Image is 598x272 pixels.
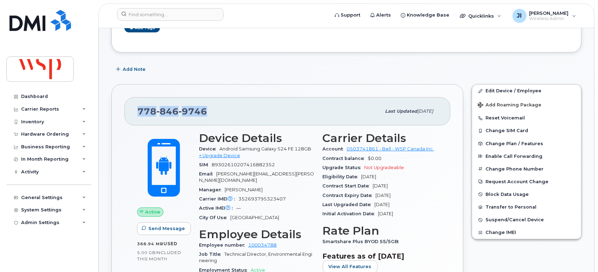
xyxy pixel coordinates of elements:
[472,226,581,239] button: Change IMEI
[486,154,542,159] span: Enable Call Forwarding
[199,228,314,241] h3: Employee Details
[137,250,156,255] span: 5.00 GB
[117,8,224,21] input: Find something...
[472,150,581,163] button: Enable Call Forwarding
[111,63,152,76] button: Add Note
[230,215,279,220] span: [GEOGRAPHIC_DATA]
[365,165,404,170] span: Not Upgradeable
[199,205,236,211] span: Active IMEI
[396,8,454,22] a: Knowledge Base
[212,162,275,167] span: 89302610207416882352
[376,193,391,198] span: [DATE]
[123,66,146,73] span: Add Note
[219,146,311,152] span: Android Samsung Galaxy S24 FE 128GB
[347,146,434,152] a: 0503741861 - Bell - WSP Canada Inc.
[199,215,230,220] span: City Of Use
[199,196,238,202] span: Carrier IMEI
[199,242,248,248] span: Employee number
[472,137,581,150] button: Change Plan / Features
[225,187,263,192] span: [PERSON_NAME]
[323,146,347,152] span: Account
[368,156,382,161] span: $0.00
[323,156,368,161] span: Contract balance
[330,8,365,22] a: Support
[323,252,438,260] h3: Features as of [DATE]
[199,146,219,152] span: Device
[199,132,314,144] h3: Device Details
[375,202,390,207] span: [DATE]
[199,187,225,192] span: Manager
[472,214,581,226] button: Suspend/Cancel Device
[199,252,312,263] span: Technical Director, Environmental Engineering
[508,9,581,23] div: Jeremy Ifrah
[373,183,388,188] span: [DATE]
[163,241,178,246] span: used
[199,171,314,183] span: [PERSON_NAME][EMAIL_ADDRESS][PERSON_NAME][DOMAIN_NAME]
[472,163,581,175] button: Change Phone Number
[137,250,181,261] span: included this month
[236,205,241,211] span: —
[323,193,376,198] span: Contract Expiry Date
[472,124,581,137] button: Change SIM Card
[472,85,581,97] a: Edit Device / Employee
[486,141,543,146] span: Change Plan / Features
[199,153,240,158] a: + Upgrade Device
[385,109,417,114] span: Last updated
[137,106,207,117] span: 778
[407,12,449,19] span: Knowledge Base
[145,209,160,215] span: Active
[365,8,396,22] a: Alerts
[199,162,212,167] span: SIM
[179,106,207,117] span: 9746
[156,106,179,117] span: 846
[472,97,581,112] button: Add Roaming Package
[472,201,581,214] button: Transfer to Personal
[472,175,581,188] button: Request Account Change
[517,12,522,20] span: JI
[323,239,403,244] span: Smartshare Plus BYOD 55/5GB
[376,12,391,19] span: Alerts
[199,171,216,177] span: Email
[137,241,163,246] span: 368.94 MB
[472,112,581,124] button: Reset Voicemail
[323,165,365,170] span: Upgrade Status
[248,242,277,248] a: 100034788
[486,217,544,223] span: Suspend/Cancel Device
[472,188,581,201] button: Block Data Usage
[323,183,373,188] span: Contract Start Date
[323,202,375,207] span: Last Upgraded Date
[529,16,569,21] span: Wireless Admin
[378,211,393,216] span: [DATE]
[341,12,360,19] span: Support
[478,102,541,109] span: Add Roaming Package
[329,263,372,270] span: View All Features
[323,174,361,179] span: Eligibility Date
[148,225,185,232] span: Send Message
[417,109,433,114] span: [DATE]
[529,10,569,16] span: [PERSON_NAME]
[323,132,438,144] h3: Carrier Details
[361,174,377,179] span: [DATE]
[455,9,506,23] div: Quicklinks
[468,13,494,19] span: Quicklinks
[137,222,191,235] button: Send Message
[238,196,286,202] span: 352693795323407
[199,252,224,257] span: Job Title
[323,211,378,216] span: Initial Activation Date
[323,224,438,237] h3: Rate Plan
